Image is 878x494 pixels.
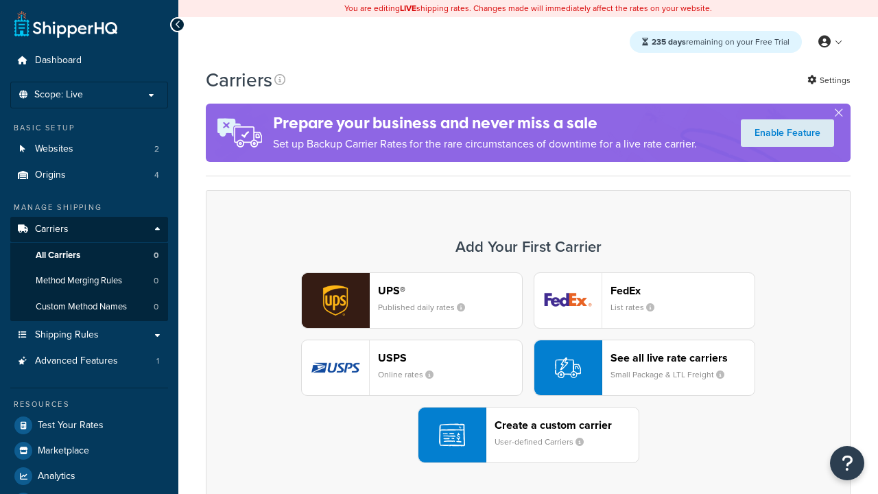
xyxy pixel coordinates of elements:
span: 1 [156,355,159,367]
small: Online rates [378,368,444,381]
span: Method Merging Rules [36,275,122,287]
img: ups logo [302,273,369,328]
a: Method Merging Rules 0 [10,268,168,294]
button: fedEx logoFedExList rates [534,272,755,329]
a: Websites 2 [10,137,168,162]
li: Advanced Features [10,349,168,374]
img: icon-carrier-custom-c93b8a24.svg [439,422,465,448]
button: Create a custom carrierUser-defined Carriers [418,407,639,463]
img: ad-rules-rateshop-fe6ec290ccb7230408bd80ed9643f0289d75e0ffd9eb532fc0e269fcd187b520.png [206,104,273,162]
header: Create a custom carrier [495,419,639,432]
button: usps logoUSPSOnline rates [301,340,523,396]
span: Advanced Features [35,355,118,367]
small: Published daily rates [378,301,476,314]
div: Resources [10,399,168,410]
span: Origins [35,169,66,181]
a: Carriers [10,217,168,242]
a: Enable Feature [741,119,834,147]
small: List rates [610,301,665,314]
span: 0 [154,275,158,287]
div: Manage Shipping [10,202,168,213]
span: Websites [35,143,73,155]
span: All Carriers [36,250,80,261]
span: Custom Method Names [36,301,127,313]
strong: 235 days [652,36,686,48]
span: Marketplace [38,445,89,457]
p: Set up Backup Carrier Rates for the rare circumstances of downtime for a live rate carrier. [273,134,697,154]
li: Websites [10,137,168,162]
img: fedEx logo [534,273,602,328]
li: Origins [10,163,168,188]
a: Shipping Rules [10,322,168,348]
header: FedEx [610,284,755,297]
li: Custom Method Names [10,294,168,320]
h4: Prepare your business and never miss a sale [273,112,697,134]
header: USPS [378,351,522,364]
a: Advanced Features 1 [10,349,168,374]
div: remaining on your Free Trial [630,31,802,53]
a: ShipperHQ Home [14,10,117,38]
b: LIVE [400,2,416,14]
img: usps logo [302,340,369,395]
a: Custom Method Names 0 [10,294,168,320]
li: Carriers [10,217,168,321]
span: 0 [154,301,158,313]
a: Test Your Rates [10,413,168,438]
h3: Add Your First Carrier [220,239,836,255]
span: Analytics [38,471,75,482]
span: Carriers [35,224,69,235]
button: Open Resource Center [830,446,864,480]
span: Dashboard [35,55,82,67]
div: Basic Setup [10,122,168,134]
a: Settings [807,71,851,90]
span: 0 [154,250,158,261]
a: Analytics [10,464,168,489]
li: Method Merging Rules [10,268,168,294]
span: Test Your Rates [38,420,104,432]
img: icon-carrier-liverate-becf4550.svg [555,355,581,381]
button: ups logoUPS®Published daily rates [301,272,523,329]
span: 4 [154,169,159,181]
h1: Carriers [206,67,272,93]
small: User-defined Carriers [495,436,595,448]
a: Marketplace [10,438,168,463]
header: See all live rate carriers [610,351,755,364]
a: All Carriers 0 [10,243,168,268]
a: Dashboard [10,48,168,73]
li: All Carriers [10,243,168,268]
header: UPS® [378,284,522,297]
span: Scope: Live [34,89,83,101]
button: See all live rate carriersSmall Package & LTL Freight [534,340,755,396]
span: Shipping Rules [35,329,99,341]
a: Origins 4 [10,163,168,188]
span: 2 [154,143,159,155]
small: Small Package & LTL Freight [610,368,735,381]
